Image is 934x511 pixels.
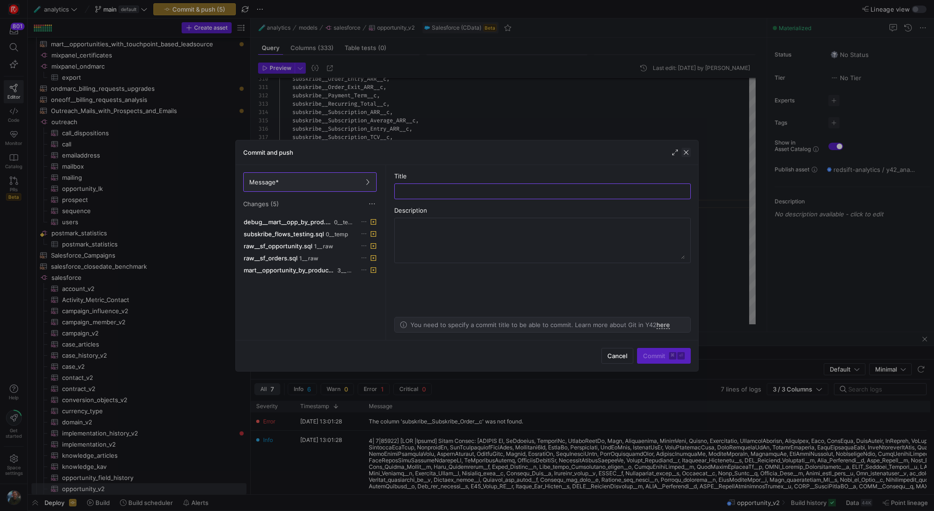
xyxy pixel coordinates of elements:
button: Message* [243,172,377,192]
button: Cancel [601,348,633,364]
button: raw__sf_orders.sql1__raw [241,252,379,264]
span: 1__raw [314,243,333,250]
span: subskribe_flows_testing.sql [244,230,324,238]
h3: Commit and push [243,149,293,156]
span: Cancel [607,352,627,360]
button: subskribe_flows_testing.sql0__temp [241,228,379,240]
button: debug__mart__opp_by_prod.sql0__temp [241,216,379,228]
a: here [656,321,670,329]
span: Title [394,172,407,180]
span: 3__mart [337,267,356,274]
button: raw__sf_opportunity.sql1__raw [241,240,379,252]
span: 0__temp [326,231,348,238]
span: mart__opportunity_by_product_line.sql [244,266,335,274]
span: debug__mart__opp_by_prod.sql [244,218,332,226]
div: Description [394,207,691,214]
span: Message* [249,178,279,186]
span: 1__raw [299,255,318,262]
span: Changes (5) [243,200,279,208]
span: raw__sf_orders.sql [244,254,297,262]
span: raw__sf_opportunity.sql [244,242,312,250]
p: You need to specify a commit title to be able to commit. Learn more about Git in Y42 [410,321,670,328]
button: mart__opportunity_by_product_line.sql3__mart [241,264,379,276]
span: 0__temp [334,219,356,226]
